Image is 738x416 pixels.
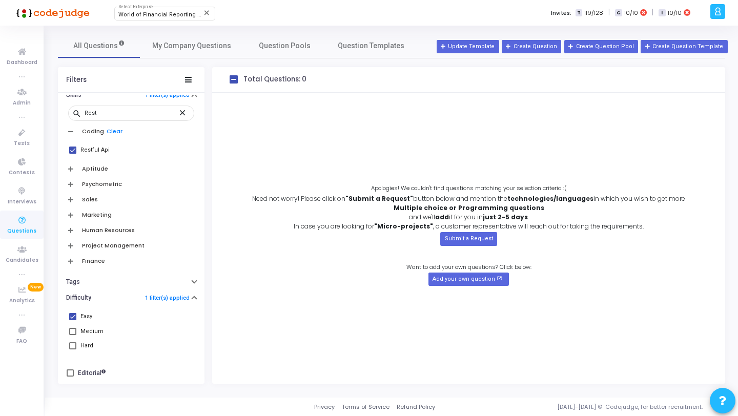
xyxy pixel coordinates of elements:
[28,283,44,292] span: New
[652,7,653,18] span: |
[7,58,37,67] span: Dashboard
[118,11,214,18] span: World of Financial Reporting (1163)
[259,40,311,51] span: Question Pools
[82,258,105,264] h6: Finance
[428,273,509,286] button: Add your own question
[80,340,93,352] div: Hard
[564,40,638,53] button: Create Question Pool
[608,7,610,18] span: |
[483,213,528,221] strong: just 2-5 days
[435,213,449,221] b: add
[82,181,122,188] h6: Psychometric
[342,403,389,411] a: Terms of Service
[221,194,717,231] p: Need not worry! Please click on button below and mention the in which you wish to get more and we...
[145,295,190,301] a: 1 filter(s) applied
[7,227,36,236] span: Questions
[9,297,35,305] span: Analytics
[243,75,306,84] h4: Total Questions: 0
[338,40,404,51] span: Question Templates
[66,278,80,286] h6: Tags
[152,40,231,51] span: My Company Questions
[80,325,104,338] div: Medium
[58,274,204,290] button: Tags
[85,110,178,116] input: Search...
[440,232,497,245] button: Submit a Request
[314,403,335,411] a: Privacy
[394,203,544,212] b: Multiple choice or Programming questions
[435,403,725,411] div: [DATE]-[DATE] © Codejudge, for better recruitment.
[66,91,81,99] h6: Skills
[13,3,90,23] img: logo
[145,92,190,98] a: 1 filter(s) applied
[203,9,211,17] mat-icon: Clear
[13,99,31,108] span: Admin
[14,139,30,148] span: Tests
[82,128,104,135] h6: Coding
[78,369,106,377] h6: Editorial
[82,196,98,203] h6: Sales
[641,40,727,53] button: Create Question Template
[82,227,135,234] h6: Human Resources
[82,242,145,249] h6: Project Management
[668,9,682,17] span: 10/10
[551,9,571,17] label: Invites:
[221,184,717,193] p: Apologies! We couldn't find questions matching your selection criteria :(
[82,165,108,172] h6: Aptitude
[178,108,190,117] mat-icon: close
[58,87,204,103] button: Skills1 filter(s) applied
[584,9,603,17] span: 119/128
[72,109,85,118] mat-icon: search
[507,194,593,203] b: technologies/languages
[374,222,433,231] b: "Micro-projects"
[624,9,638,17] span: 10/10
[73,40,125,51] span: All Questions
[6,256,38,265] span: Candidates
[66,76,87,84] div: Filters
[397,403,435,411] a: Refund Policy
[8,198,36,206] span: Interviews
[16,337,27,346] span: FAQ
[437,40,499,53] a: Update Template
[107,128,122,135] a: Clear
[66,294,91,302] h6: Difficulty
[502,40,561,53] button: Create Question
[80,310,92,323] div: Easy
[497,275,502,280] mat-icon: open_in_new
[80,144,110,156] div: Restful Api
[82,212,112,218] h6: Marketing
[221,263,717,272] p: Want to add your own questions? Click below:
[58,290,204,306] button: Difficulty1 filter(s) applied
[659,9,665,17] span: I
[576,9,582,17] span: T
[615,9,622,17] span: C
[9,169,35,177] span: Contests
[345,194,413,203] b: "Submit a Request"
